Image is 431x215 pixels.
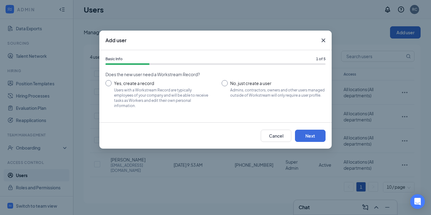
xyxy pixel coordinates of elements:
span: Basic Info [105,56,123,62]
span: 1 of 5 [316,56,326,62]
div: Open Intercom Messenger [410,194,425,209]
button: Close [315,31,332,50]
button: Next [295,130,326,142]
button: Cancel [261,130,291,142]
h3: Add user [105,37,127,44]
svg: Cross [320,37,327,44]
span: Does the new user need a Workstream Record? [105,71,326,78]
